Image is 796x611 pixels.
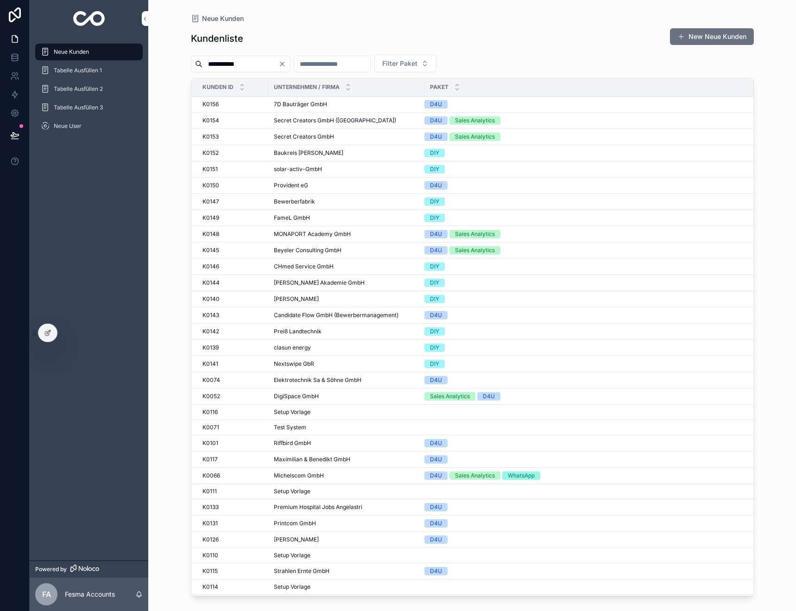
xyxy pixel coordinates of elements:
a: D4U [424,535,742,544]
a: Tabelle Ausfüllen 1 [35,62,143,79]
div: D4U [430,519,442,528]
a: [PERSON_NAME] [274,295,419,303]
a: DIY [424,327,742,336]
a: Premium Hospital Jobs Angelastri [274,503,419,511]
a: Neue Kunden [35,44,143,60]
a: Baukreis [PERSON_NAME] [274,149,419,157]
div: scrollable content [30,37,148,146]
span: K0110 [202,552,218,559]
a: D4U [424,439,742,447]
div: Sales Analytics [430,392,470,401]
a: Sales AnalyticsD4U [424,392,742,401]
a: K0141 [202,360,263,368]
span: Baukreis [PERSON_NAME] [274,149,343,157]
span: K0066 [202,472,220,479]
span: K0117 [202,456,218,463]
a: Test System [274,424,419,431]
button: Select Button [374,55,436,72]
a: K0151 [202,165,263,173]
div: Sales Analytics [455,471,495,480]
a: Maximilian & Benedikt GmbH [274,456,419,463]
a: clasun energy [274,344,419,351]
a: D4U [424,503,742,511]
span: K0116 [202,408,218,416]
a: D4USales Analytics [424,116,742,125]
a: D4U [424,567,742,575]
span: K0154 [202,117,219,124]
a: Setup Vorlage [274,552,419,559]
div: Sales Analytics [455,116,495,125]
span: Test System [274,424,306,431]
a: K0111 [202,488,263,495]
div: DIY [430,214,439,222]
a: Powered by [30,560,148,578]
div: D4U [430,133,442,141]
a: DIY [424,295,742,303]
span: Tabelle Ausfüllen 3 [54,104,103,111]
a: Riffbird GmbH [274,439,419,447]
a: D4U [424,455,742,464]
span: K0101 [202,439,218,447]
span: 7D Bauträger GmbH [274,101,327,108]
span: K0131 [202,520,218,527]
span: Preiß Landtechnik [274,328,322,335]
div: D4U [430,471,442,480]
a: K0101 [202,439,263,447]
span: Candidate Flow GmbH (Bewerbermanagement) [274,312,398,319]
div: DIY [430,360,439,368]
a: K0149 [202,214,263,222]
a: D4U [424,311,742,319]
div: DIY [430,149,439,157]
span: K0140 [202,295,220,303]
span: Setup Vorlage [274,488,310,495]
span: K0143 [202,312,219,319]
div: D4U [430,100,442,108]
a: D4USales AnalyticsWhatsApp [424,471,742,480]
a: DIY [424,262,742,271]
a: K0146 [202,263,263,270]
span: Setup Vorlage [274,552,310,559]
span: K0139 [202,344,219,351]
div: Sales Analytics [455,246,495,255]
a: Secret Creators GmbH ([GEOGRAPHIC_DATA]) [274,117,419,124]
a: K0071 [202,424,263,431]
button: Clear [278,60,290,68]
a: D4U [424,100,742,108]
span: K0115 [202,567,218,575]
span: Unternehmen / Firma [274,83,340,91]
div: DIY [430,327,439,336]
span: K0148 [202,230,219,238]
a: D4U [424,519,742,528]
a: K0133 [202,503,263,511]
a: Beyeler Consulting GmbH [274,247,419,254]
span: K0152 [202,149,219,157]
span: Setup Vorlage [274,583,310,591]
a: K0150 [202,182,263,189]
div: Sales Analytics [455,133,495,141]
span: Neue Kunden [54,48,89,56]
span: K0074 [202,376,220,384]
span: K0071 [202,424,219,431]
a: Secret Creators GmbH [274,133,419,140]
span: K0142 [202,328,219,335]
a: K0052 [202,393,263,400]
a: K0117 [202,456,263,463]
a: K0140 [202,295,263,303]
a: D4USales Analytics [424,246,742,255]
a: D4U [424,376,742,384]
span: Neue User [54,122,82,130]
button: New Neue Kunden [670,28,754,45]
span: Tabelle Ausfüllen 1 [54,67,102,74]
a: DIY [424,197,742,206]
span: FA [42,589,51,600]
span: K0146 [202,263,219,270]
a: Setup Vorlage [274,488,419,495]
span: Nextswipe GbR [274,360,314,368]
a: DIY [424,165,742,173]
span: clasun energy [274,344,311,351]
span: K0156 [202,101,219,108]
a: K0139 [202,344,263,351]
span: Beyeler Consulting GmbH [274,247,341,254]
span: K0150 [202,182,219,189]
